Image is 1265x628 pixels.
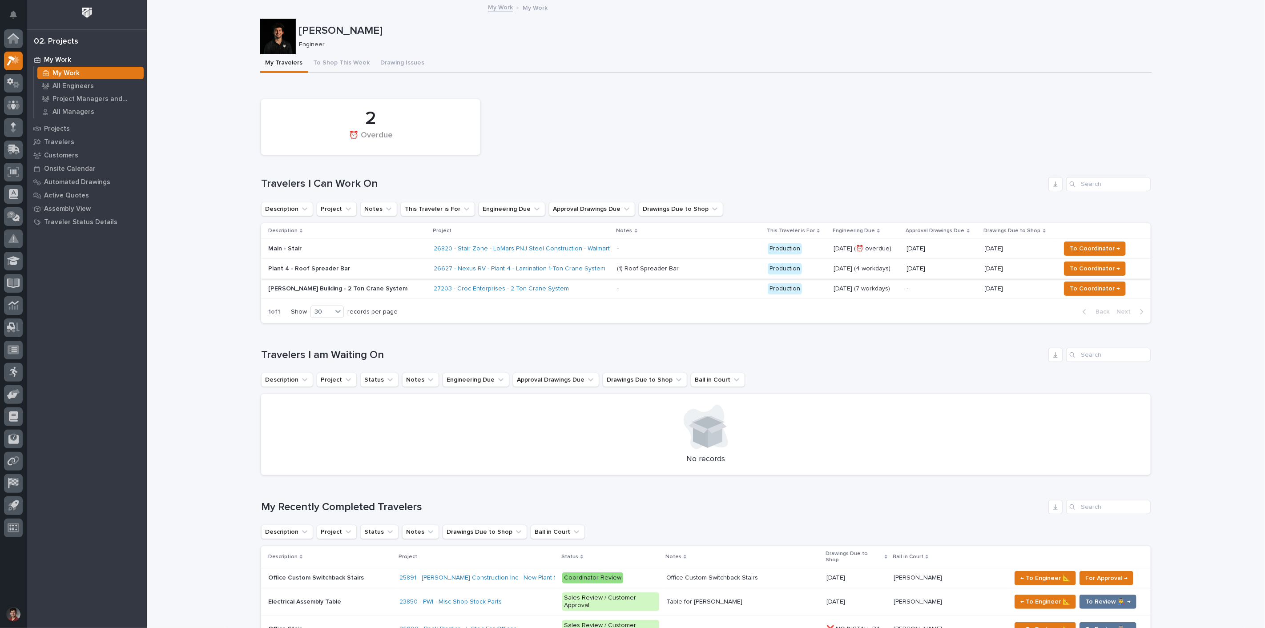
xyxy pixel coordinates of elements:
[666,574,758,582] div: Office Custom Switchback Stairs
[1064,242,1126,256] button: To Coordinator →
[27,202,147,215] a: Assembly View
[27,175,147,189] a: Automated Drawings
[433,226,451,236] p: Project
[826,596,847,606] p: [DATE]
[402,525,439,539] button: Notes
[34,80,147,92] a: All Engineers
[479,202,545,216] button: Engineering Due
[399,552,417,562] p: Project
[907,245,978,253] p: [DATE]
[834,285,900,293] p: [DATE] (7 workdays)
[52,69,80,77] p: My Work
[272,455,1140,464] p: No records
[261,239,1151,259] tr: Main - Stair26820 - Stair Zone - LoMars PNJ Steel Construction - Walmart Stair - Production[DATE]...
[1113,308,1151,316] button: Next
[268,265,424,273] p: Plant 4 - Roof Spreader Bar
[261,177,1045,190] h1: Travelers I Can Work On
[768,283,802,294] div: Production
[260,54,308,73] button: My Travelers
[1070,243,1120,254] span: To Coordinator →
[261,373,313,387] button: Description
[399,598,502,606] a: 23850 - PWI - Misc Shop Stock Parts
[907,265,978,273] p: [DATE]
[261,279,1151,299] tr: [PERSON_NAME] Building - 2 Ton Crane System27203 - Croc Enterprises - 2 Ton Crane System - Produc...
[984,226,1041,236] p: Drawings Due to Shop
[1066,500,1151,514] div: Search
[616,226,632,236] p: Notes
[443,373,509,387] button: Engineering Due
[513,373,599,387] button: Approval Drawings Due
[27,122,147,135] a: Projects
[434,265,605,273] a: 26627 - Nexus RV - Plant 4 - Lamination 1-Ton Crane System
[268,596,343,606] p: Electrical Assembly Table
[11,11,23,25] div: Notifications
[52,108,94,116] p: All Managers
[767,226,815,236] p: This Traveler is For
[268,552,298,562] p: Description
[27,149,147,162] a: Customers
[34,93,147,105] a: Project Managers and Engineers
[826,549,882,565] p: Drawings Due to Shop
[1070,283,1120,294] span: To Coordinator →
[523,2,548,12] p: My Work
[549,202,635,216] button: Approval Drawings Due
[1076,308,1113,316] button: Back
[1080,595,1136,609] button: To Review 👨‍🏭 →
[44,125,70,133] p: Projects
[276,131,465,149] div: ⏰ Overdue
[906,226,965,236] p: Approval Drawings Due
[402,373,439,387] button: Notes
[291,308,307,316] p: Show
[1020,596,1070,607] span: ← To Engineer 📐
[4,605,23,624] button: users-avatar
[79,4,95,21] img: Workspace Logo
[317,525,357,539] button: Project
[1085,596,1131,607] span: To Review 👨‍🏭 →
[1066,177,1151,191] input: Search
[261,349,1045,362] h1: Travelers I am Waiting On
[834,265,900,273] p: [DATE] (4 workdays)
[894,596,944,606] p: [PERSON_NAME]
[531,525,585,539] button: Ball in Court
[27,162,147,175] a: Onsite Calendar
[268,285,424,293] p: [PERSON_NAME] Building - 2 Ton Crane System
[261,259,1151,279] tr: Plant 4 - Roof Spreader Bar26627 - Nexus RV - Plant 4 - Lamination 1-Ton Crane System (1) Roof Sp...
[4,5,23,24] button: Notifications
[261,301,287,323] p: 1 of 1
[308,54,375,73] button: To Shop This Week
[299,24,1148,37] p: [PERSON_NAME]
[44,205,91,213] p: Assembly View
[360,525,399,539] button: Status
[768,243,802,254] div: Production
[276,108,465,130] div: 2
[1020,573,1070,584] span: ← To Engineer 📐
[1090,308,1109,316] span: Back
[268,245,424,253] p: Main - Stair
[401,202,475,216] button: This Traveler is For
[360,373,399,387] button: Status
[44,56,71,64] p: My Work
[434,245,624,253] a: 26820 - Stair Zone - LoMars PNJ Steel Construction - Walmart Stair
[617,245,619,253] div: -
[833,226,875,236] p: Engineering Due
[826,572,847,582] p: [DATE]
[562,572,623,584] div: Coordinator Review
[399,574,629,582] a: 25891 - [PERSON_NAME] Construction Inc - New Plant Setup - Mezzanine Project
[360,202,397,216] button: Notes
[562,592,659,611] div: Sales Review / Customer Approval
[434,285,569,293] a: 27203 - Croc Enterprises - 2 Ton Crane System
[617,265,679,273] div: (1) Roof Spreader Bar
[34,67,147,79] a: My Work
[1064,282,1126,296] button: To Coordinator →
[985,263,1005,273] p: [DATE]
[639,202,723,216] button: Drawings Due to Shop
[985,243,1005,253] p: [DATE]
[617,285,619,293] div: -
[1085,573,1128,584] span: For Approval →
[52,95,140,103] p: Project Managers and Engineers
[27,135,147,149] a: Travelers
[44,218,117,226] p: Traveler Status Details
[261,568,1151,588] tr: Office Custom Switchback StairsOffice Custom Switchback Stairs 25891 - [PERSON_NAME] Construction...
[893,552,923,562] p: Ball in Court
